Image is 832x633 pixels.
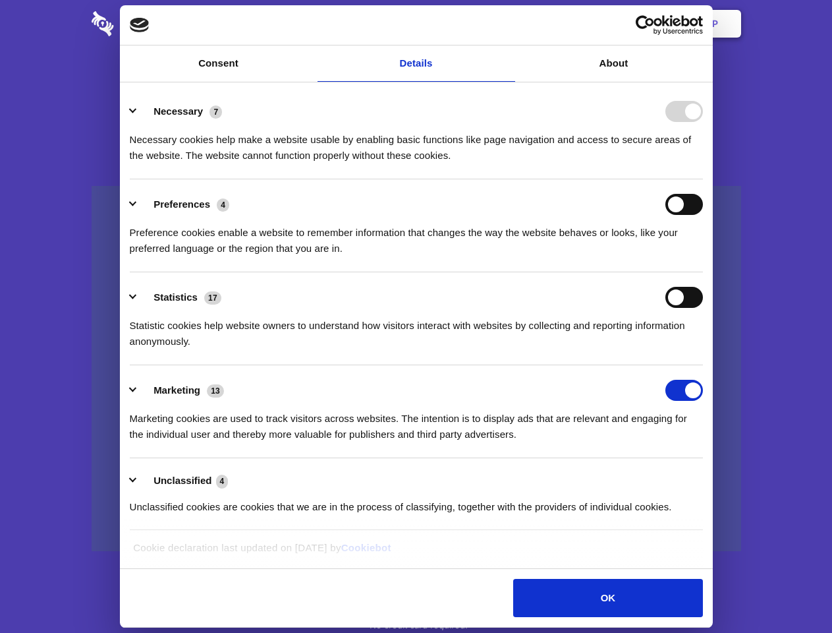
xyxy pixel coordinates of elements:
label: Statistics [153,291,198,303]
button: Marketing (13) [130,380,233,401]
a: Login [597,3,655,44]
a: Details [318,45,515,82]
label: Preferences [153,198,210,210]
img: logo-wordmark-white-trans-d4663122ce5f474addd5e946df7df03e33cb6a1c49d2221995e7729f52c070b2.svg [92,11,204,36]
div: Necessary cookies help make a website usable by enabling basic functions like page navigation and... [130,122,703,164]
button: Statistics (17) [130,287,230,308]
label: Marketing [153,384,200,396]
h1: Eliminate Slack Data Loss. [92,59,741,107]
img: logo [130,18,150,32]
button: OK [513,579,702,617]
span: 4 [217,198,229,212]
a: About [515,45,713,82]
div: Cookie declaration last updated on [DATE] by [123,540,709,566]
span: 17 [204,291,221,305]
span: 4 [216,475,229,488]
span: 13 [207,384,224,398]
div: Preference cookies enable a website to remember information that changes the way the website beha... [130,215,703,256]
a: Pricing [387,3,444,44]
a: Wistia video thumbnail [92,186,741,552]
label: Necessary [153,105,203,117]
button: Preferences (4) [130,194,238,215]
h4: Auto-redaction of sensitive data, encrypted data sharing and self-destructing private chats. Shar... [92,120,741,164]
button: Unclassified (4) [130,473,236,489]
iframe: Drift Widget Chat Controller [766,567,816,617]
a: Consent [120,45,318,82]
button: Necessary (7) [130,101,231,122]
div: Statistic cookies help website owners to understand how visitors interact with websites by collec... [130,308,703,349]
span: 7 [209,105,222,119]
div: Marketing cookies are used to track visitors across websites. The intention is to display ads tha... [130,401,703,442]
a: Contact [534,3,595,44]
a: Cookiebot [341,542,391,553]
div: Unclassified cookies are cookies that we are in the process of classifying, together with the pro... [130,489,703,515]
a: Usercentrics Cookiebot - opens in a new window [588,15,703,35]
